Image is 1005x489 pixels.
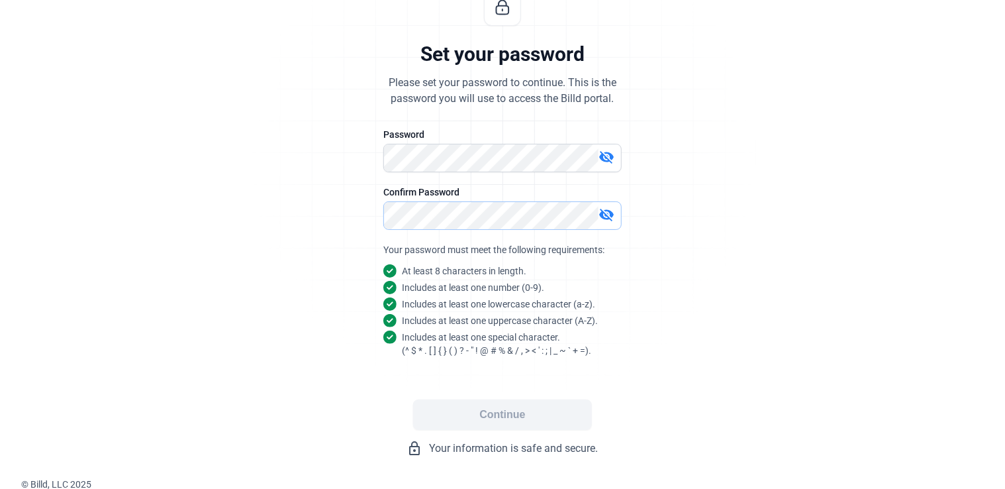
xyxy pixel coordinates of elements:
snap: Includes at least one uppercase character (A-Z). [402,314,598,327]
snap: Includes at least one number (0-9). [402,281,544,294]
snap: Includes at least one special character. (^ $ * . [ ] { } ( ) ? - " ! @ # % & / , > < ' : ; | _ ~... [402,331,591,357]
snap: At least 8 characters in length. [402,264,526,278]
mat-icon: visibility_off [598,207,614,223]
mat-icon: visibility_off [598,149,614,165]
div: Confirm Password [383,186,622,199]
div: Password [383,128,622,141]
div: Your password must meet the following requirements: [383,243,622,256]
snap: Includes at least one lowercase character (a-z). [402,298,595,311]
div: Please set your password to continue. This is the password you will use to access the Billd portal. [389,75,616,107]
div: Your information is safe and secure. [304,441,701,457]
div: Set your password [420,42,585,67]
button: Continue [413,400,592,430]
mat-icon: lock_outline [407,441,423,457]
